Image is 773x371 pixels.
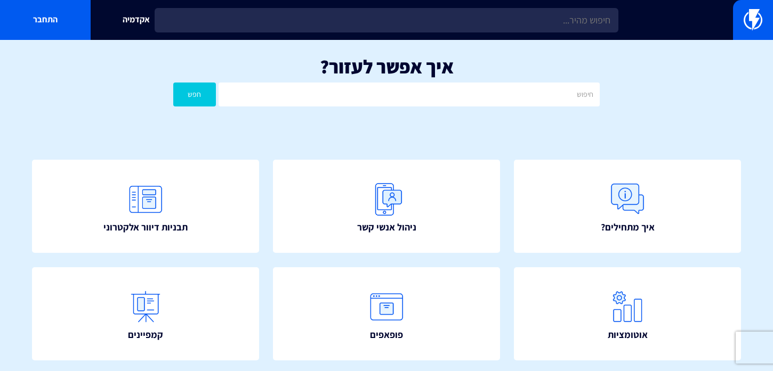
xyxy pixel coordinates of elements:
a: קמפיינים [32,267,259,360]
a: ניהול אנשי קשר [273,160,500,253]
span: פופאפים [370,328,403,342]
span: אוטומציות [608,328,648,342]
span: איך מתחילים? [601,220,655,234]
input: חיפוש מהיר... [155,8,618,32]
a: תבניות דיוור אלקטרוני [32,160,259,253]
span: ניהול אנשי קשר [357,220,416,234]
h1: איך אפשר לעזור? [16,56,757,77]
span: קמפיינים [128,328,163,342]
button: חפש [173,83,216,106]
span: תבניות דיוור אלקטרוני [103,220,188,234]
a: פופאפים [273,267,500,360]
a: איך מתחילים? [514,160,741,253]
a: אוטומציות [514,267,741,360]
input: חיפוש [219,83,600,106]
